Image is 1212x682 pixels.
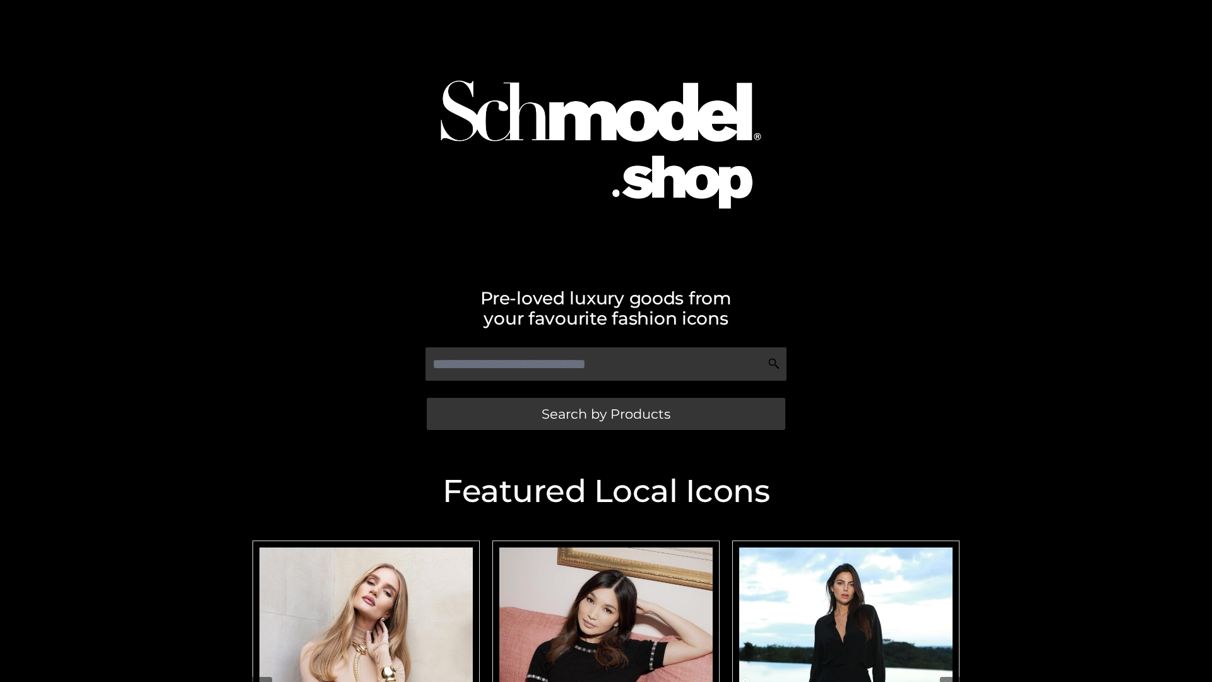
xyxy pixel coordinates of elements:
a: Search by Products [427,398,785,430]
span: Search by Products [542,407,670,421]
h2: Pre-loved luxury goods from your favourite fashion icons [246,288,966,328]
img: Search Icon [768,357,780,370]
h2: Featured Local Icons​ [246,476,966,507]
